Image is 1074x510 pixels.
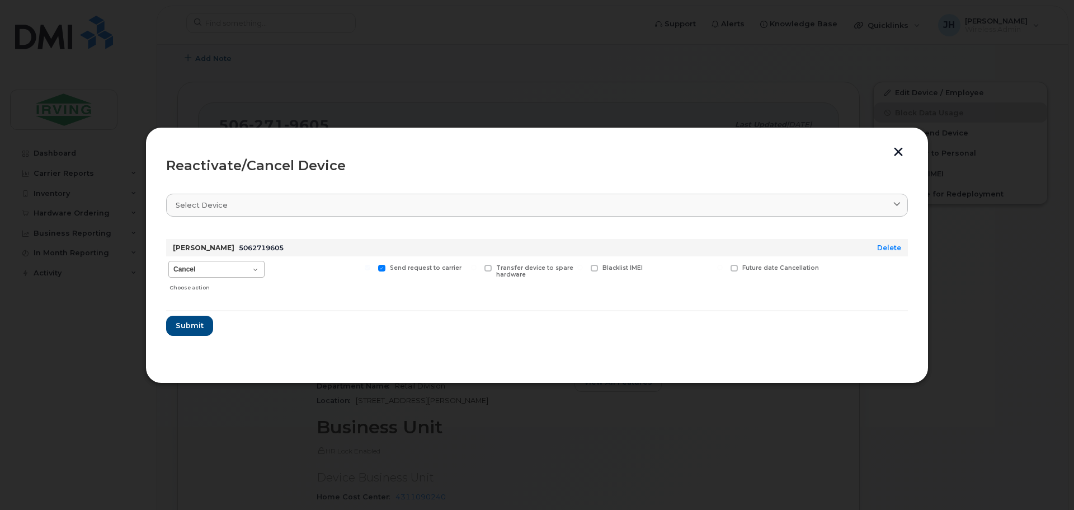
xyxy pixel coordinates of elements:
[390,264,461,272] span: Send request to carrier
[877,244,901,252] a: Delete
[166,194,908,217] a: Select device
[365,265,370,270] input: Send request to carrier
[577,265,583,270] input: Blacklist IMEI
[176,320,204,331] span: Submit
[169,279,265,292] div: Choose action
[717,265,723,270] input: Future date Cancellation
[602,264,643,272] span: Blacklist IMEI
[239,244,284,252] span: 5062719605
[471,265,477,270] input: Transfer device to spare hardware
[742,264,819,272] span: Future date Cancellation
[173,244,234,252] strong: [PERSON_NAME]
[176,200,228,210] span: Select device
[496,264,573,279] span: Transfer device to spare hardware
[166,159,908,172] div: Reactivate/Cancel Device
[166,316,213,336] button: Submit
